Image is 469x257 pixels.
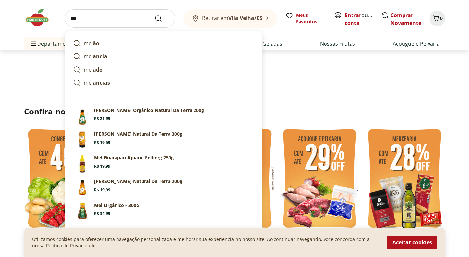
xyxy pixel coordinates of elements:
[73,202,91,220] img: Principal
[94,154,174,161] p: Mel Guarapari Apiario Felberg 250g
[70,76,257,89] a: melancias
[70,50,257,63] a: melancia
[70,199,257,223] a: PrincipalMel Orgânico - 300GR$ 34,99
[84,79,110,87] p: mel
[279,125,360,234] img: açougue
[94,178,182,185] p: [PERSON_NAME] Natural Da Terra 200g
[70,63,257,76] a: melado
[24,8,57,28] img: Hortifruti
[345,12,361,19] a: Entrar
[387,236,437,249] button: Aceitar cookies
[345,11,374,27] span: ou
[29,36,37,51] button: Menu
[430,11,445,26] button: Carrinho
[393,40,440,48] a: Açougue e Peixaria
[94,116,110,121] span: R$ 21,99
[24,125,106,234] img: feira
[70,152,257,176] a: PrincipalMel Guarapari Apiario Felberg 250gR$ 19,99
[94,164,110,169] span: R$ 19,99
[183,9,277,28] button: Retirar emVila Velha/ES
[154,15,170,22] button: Submit Search
[345,12,381,27] a: Criar conta
[390,12,421,27] a: Comprar Novamente
[93,79,110,86] strong: ancias
[73,154,91,173] img: Principal
[84,39,99,47] p: mel
[94,202,140,209] p: Mel Orgânico - 300G
[364,125,445,234] img: mercearia
[24,106,445,117] h2: Confira nossos descontos exclusivos
[93,66,103,73] strong: ado
[94,140,110,145] span: R$ 19,59
[84,52,107,60] p: mel
[202,15,263,21] span: Retirar em
[94,131,182,137] p: [PERSON_NAME] Natural Da Terra 300g
[93,53,107,60] strong: ancia
[93,40,99,47] strong: ão
[70,104,257,128] a: [PERSON_NAME] Orgânico Natural Da Terra 200gR$ 21,99
[84,66,103,74] p: mel
[285,12,326,25] a: Meus Favoritos
[70,37,257,50] a: melão
[65,9,175,28] input: search
[70,128,257,152] a: [PERSON_NAME] Natural Da Terra 300gR$ 19,59
[70,176,257,199] a: [PERSON_NAME] Natural Da Terra 200gR$ 19,99
[29,36,77,51] span: Departamentos
[296,12,326,25] span: Meus Favoritos
[94,107,204,113] p: [PERSON_NAME] Orgânico Natural Da Terra 200g
[32,236,379,249] p: Utilizamos cookies para oferecer uma navegação personalizada e melhorar sua experiencia no nosso ...
[94,211,110,216] span: R$ 34,99
[440,15,443,21] span: 0
[320,40,355,48] a: Nossas Frutas
[228,15,263,22] b: Vila Velha/ES
[94,187,110,193] span: R$ 19,99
